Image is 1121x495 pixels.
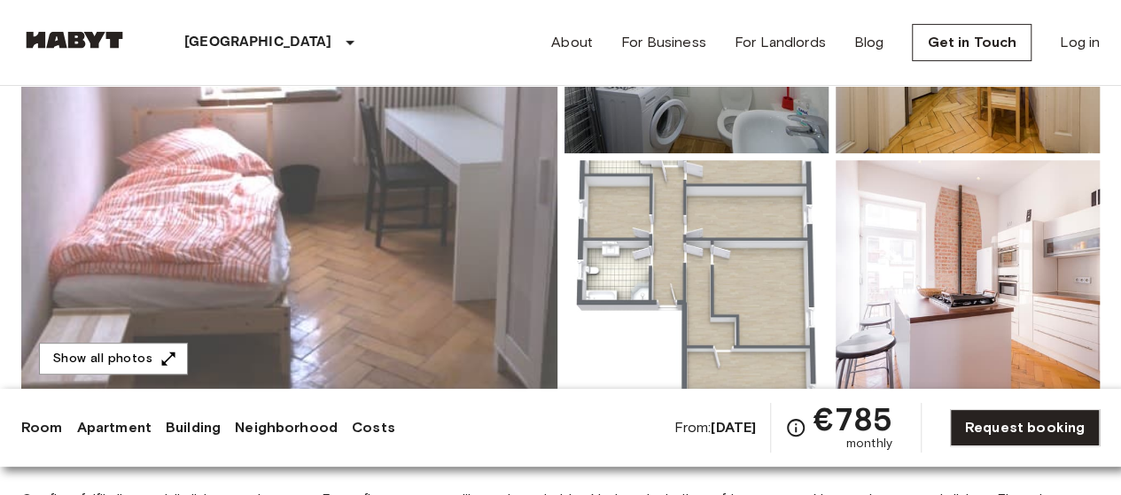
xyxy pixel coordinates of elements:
a: Request booking [950,409,1100,446]
a: For Landlords [735,32,826,53]
a: Neighborhood [235,417,338,438]
p: [GEOGRAPHIC_DATA] [184,32,332,53]
button: Show all photos [39,343,188,375]
span: monthly [846,435,892,452]
a: Log in [1060,32,1100,53]
span: €785 [814,403,892,435]
span: From: [673,418,756,437]
a: Building [166,417,221,438]
img: Habyt [21,31,128,49]
img: Picture of unit DE-02-011-05M [836,160,1100,392]
a: About [551,32,593,53]
a: Costs [352,417,395,438]
a: Apartment [77,417,152,438]
a: For Business [621,32,706,53]
svg: Check cost overview for full price breakdown. Please note that discounts apply to new joiners onl... [785,417,806,438]
a: Blog [854,32,884,53]
a: Get in Touch [912,24,1031,61]
img: Picture of unit DE-02-011-05M [564,160,829,392]
b: [DATE] [711,419,756,436]
a: Room [21,417,63,438]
